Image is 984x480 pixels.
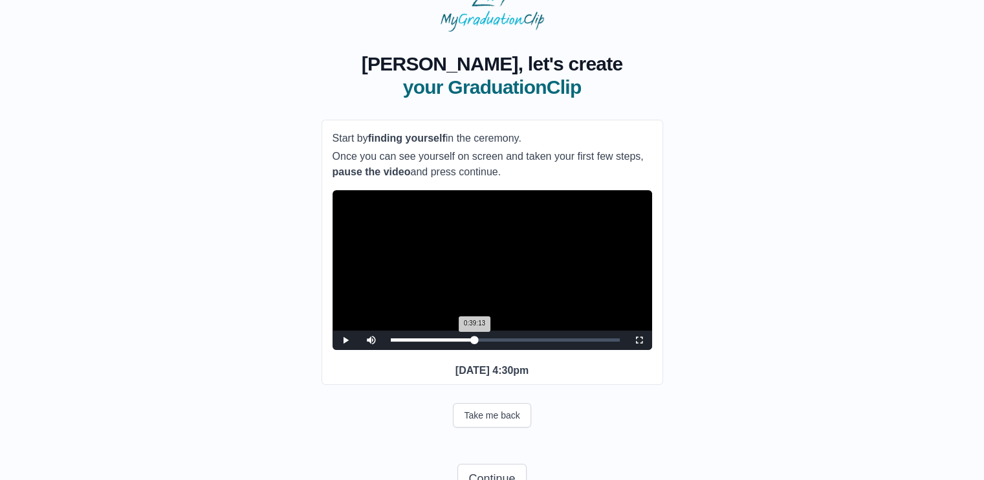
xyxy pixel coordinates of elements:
[362,52,623,76] span: [PERSON_NAME], let's create
[333,149,652,180] p: Once you can see yourself on screen and taken your first few steps, and press continue.
[333,363,652,378] p: [DATE] 4:30pm
[333,331,358,350] button: Play
[391,338,620,342] div: Progress Bar
[626,331,652,350] button: Fullscreen
[333,131,652,146] p: Start by in the ceremony.
[453,403,530,428] button: Take me back
[362,76,623,99] span: your GraduationClip
[333,166,411,177] b: pause the video
[368,133,446,144] b: finding yourself
[358,331,384,350] button: Mute
[333,190,652,350] div: Video Player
